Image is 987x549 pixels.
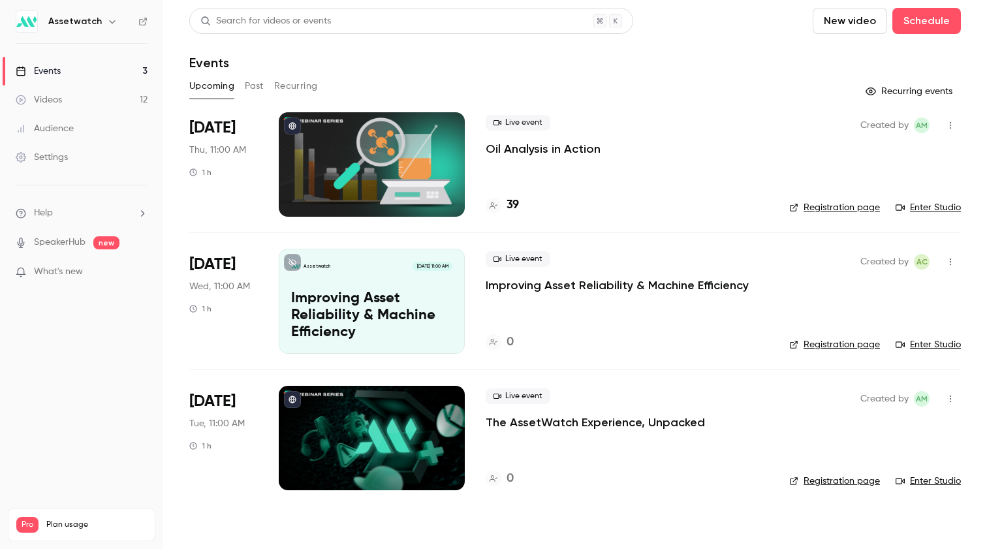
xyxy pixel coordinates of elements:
span: Wed, 11:00 AM [189,280,250,293]
div: Oct 15 Wed, 2:00 PM (America/New York) [189,249,258,353]
div: Oct 21 Tue, 2:00 PM (America/New York) [189,386,258,490]
div: 1 h [189,441,211,451]
h1: Events [189,55,229,71]
a: Enter Studio [896,475,961,488]
a: Improving Asset Reliability & Machine EfficiencyAssetwatch[DATE] 11:00 AMImproving Asset Reliabil... [279,249,465,353]
div: 1 h [189,167,211,178]
h4: 0 [507,334,514,351]
button: Schedule [892,8,961,34]
span: [DATE] [189,391,236,412]
span: Tue, 11:00 AM [189,417,245,430]
div: Sep 25 Thu, 2:00 PM (America/New York) [189,112,258,217]
a: Oil Analysis in Action [486,141,601,157]
div: Videos [16,93,62,106]
span: AM [916,118,928,133]
a: 0 [486,334,514,351]
img: Assetwatch [16,11,37,32]
span: Created by [860,391,909,407]
a: 39 [486,196,519,214]
h4: 39 [507,196,519,214]
button: Past [245,76,264,97]
iframe: Noticeable Trigger [132,266,148,278]
a: 0 [486,470,514,488]
span: Created by [860,254,909,270]
h6: Assetwatch [48,15,102,28]
span: Auburn Meadows [914,118,930,133]
p: Assetwatch [304,263,330,270]
button: Recurring events [860,81,961,102]
span: Thu, 11:00 AM [189,144,246,157]
div: 1 h [189,304,211,314]
a: Registration page [789,338,880,351]
span: [DATE] 11:00 AM [413,262,452,271]
span: Pro [16,517,39,533]
button: Upcoming [189,76,234,97]
span: AC [916,254,928,270]
span: Live event [486,388,550,404]
span: Live event [486,115,550,131]
span: Created by [860,118,909,133]
p: Improving Asset Reliability & Machine Efficiency [291,290,452,341]
span: What's new [34,265,83,279]
button: New video [813,8,887,34]
button: Recurring [274,76,318,97]
a: Enter Studio [896,338,961,351]
h4: 0 [507,470,514,488]
a: SpeakerHub [34,236,86,249]
a: Enter Studio [896,201,961,214]
a: Improving Asset Reliability & Machine Efficiency [486,277,749,293]
a: Registration page [789,201,880,214]
span: Help [34,206,53,220]
div: Audience [16,122,74,135]
span: Plan usage [46,520,147,530]
span: Adam Creamer [914,254,930,270]
span: [DATE] [189,254,236,275]
div: Events [16,65,61,78]
span: [DATE] [189,118,236,138]
span: new [93,236,119,249]
div: Settings [16,151,68,164]
a: Registration page [789,475,880,488]
div: Search for videos or events [200,14,331,28]
li: help-dropdown-opener [16,206,148,220]
a: The AssetWatch Experience, Unpacked [486,415,705,430]
span: Live event [486,251,550,267]
span: Auburn Meadows [914,391,930,407]
span: AM [916,391,928,407]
